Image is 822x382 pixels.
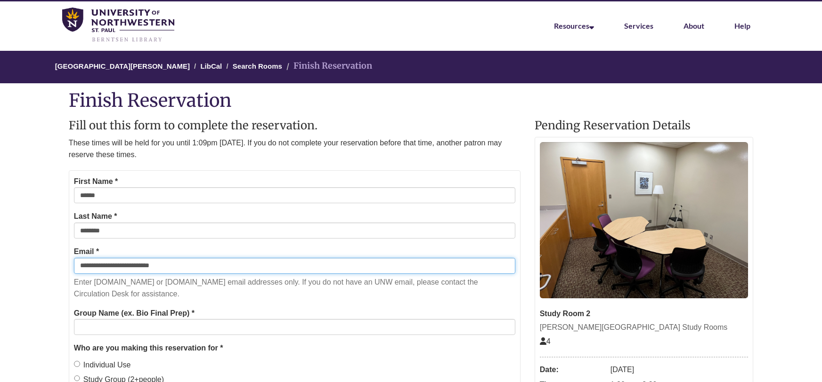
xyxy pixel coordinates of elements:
legend: Who are you making this reservation for * [74,342,515,354]
h2: Fill out this form to complete the reservation. [69,119,521,132]
a: Search Rooms [233,62,282,70]
dt: Date: [540,362,606,377]
dd: [DATE] [610,362,748,377]
a: LibCal [200,62,222,70]
input: Individual Use [74,361,80,367]
div: Study Room 2 [540,308,748,320]
p: These times will be held for you until 1:09pm [DATE]. If you do not complete your reservation bef... [69,137,521,161]
a: Resources [554,21,594,30]
a: Services [624,21,653,30]
input: Study Group (2+people) [74,375,80,382]
label: Email * [74,246,99,258]
a: About [684,21,704,30]
a: [GEOGRAPHIC_DATA][PERSON_NAME] [55,62,190,70]
p: Enter [DOMAIN_NAME] or [DOMAIN_NAME] email addresses only. If you do not have an UNW email, pleas... [74,276,515,300]
nav: Breadcrumb [69,51,753,83]
h2: Pending Reservation Details [535,119,753,132]
img: UNWSP Library Logo [62,8,174,43]
label: Group Name (ex. Bio Final Prep) * [74,307,195,319]
a: Help [734,21,750,30]
div: [PERSON_NAME][GEOGRAPHIC_DATA] Study Rooms [540,321,748,334]
label: First Name * [74,175,118,188]
h1: Finish Reservation [69,90,753,110]
img: Study Room 2 [540,142,748,298]
label: Individual Use [74,359,131,371]
li: Finish Reservation [284,59,372,73]
label: Last Name * [74,210,117,223]
span: The capacity of this space [540,337,551,345]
